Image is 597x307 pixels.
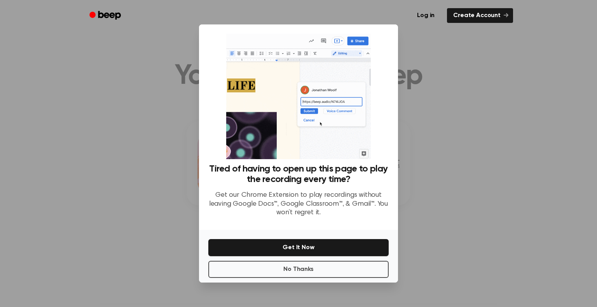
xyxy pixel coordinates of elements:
img: Beep extension in action [226,34,370,159]
a: Beep [84,8,128,23]
button: Get It Now [208,239,389,256]
a: Log in [409,7,442,24]
button: No Thanks [208,261,389,278]
p: Get our Chrome Extension to play recordings without leaving Google Docs™, Google Classroom™, & Gm... [208,191,389,217]
h3: Tired of having to open up this page to play the recording every time? [208,164,389,185]
a: Create Account [447,8,513,23]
